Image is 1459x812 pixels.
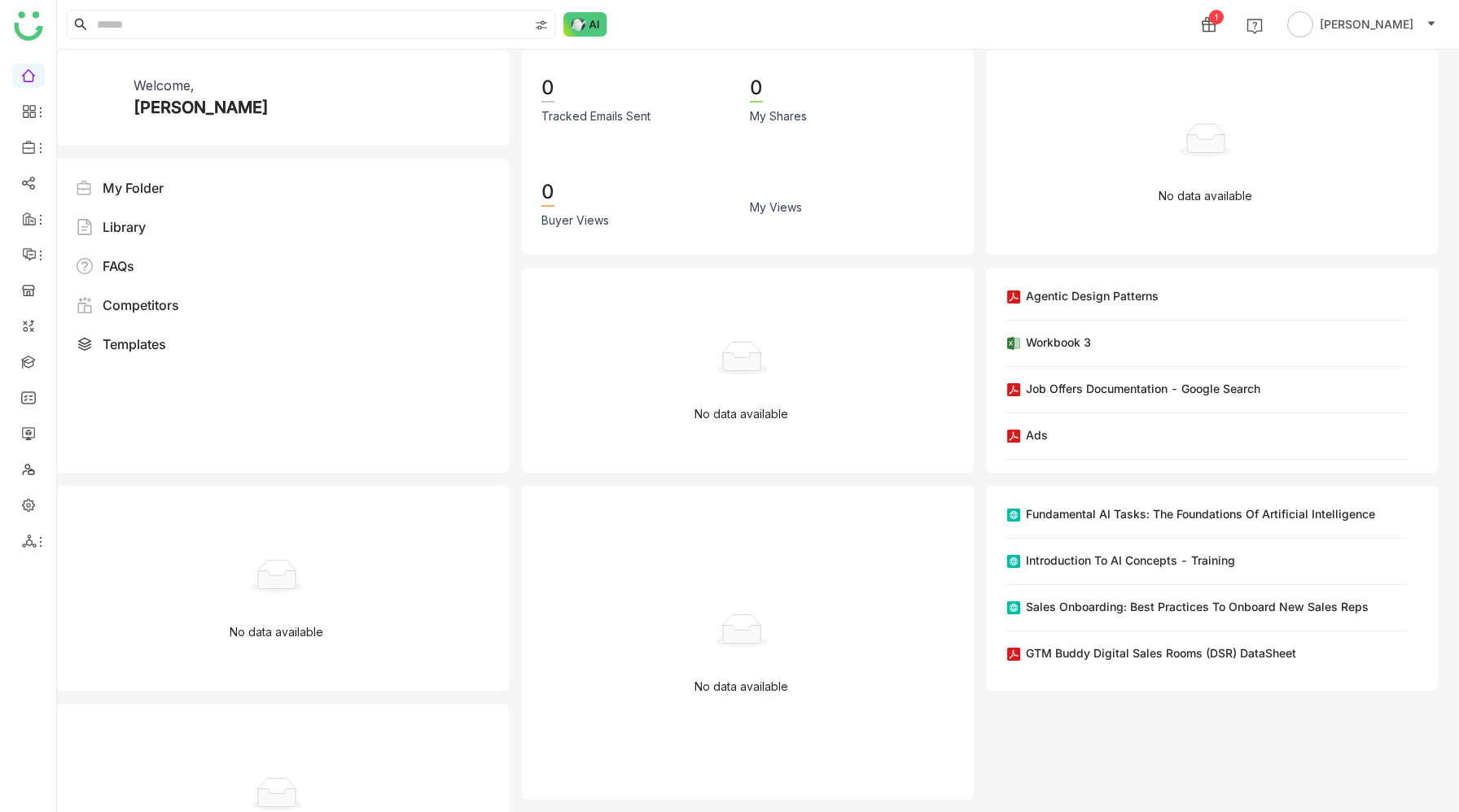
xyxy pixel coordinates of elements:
div: Welcome, [134,76,194,95]
div: FAQs [103,256,134,276]
span: [PERSON_NAME] [1320,15,1413,33]
p: No data available [694,678,788,696]
img: 684a99e9de261c4b36a3c942 [77,76,120,120]
p: No data available [230,623,323,641]
div: Ads [1026,426,1048,443]
img: help.svg [1247,18,1263,34]
div: GTM Buddy Digital Sales Rooms (DSR) DataSheet [1026,644,1296,661]
img: search-type.svg [535,19,548,32]
div: job offers documentation - Google Search [1026,380,1260,397]
img: avatar [1287,11,1313,37]
div: 0 [541,75,554,103]
div: 0 [541,179,554,207]
p: No data available [1159,187,1252,205]
div: Tracked Emails Sent [541,107,651,125]
div: Templates [103,334,166,354]
div: 0 [750,75,763,103]
div: Competitors [103,295,179,315]
div: My Views [750,199,802,216]
div: Library [103,217,146,237]
img: logo [14,11,43,41]
p: No data available [694,405,788,423]
div: My Folder [103,178,164,198]
img: ask-buddy-normal.svg [563,12,607,37]
div: Sales Onboarding: Best Practices to Onboard New Sales Reps [1026,598,1369,615]
div: My Shares [750,107,807,125]
div: Fundamental AI Tasks: The Foundations of Artificial Intelligence [1026,505,1375,522]
div: Agentic Design Patterns [1026,287,1159,304]
div: Introduction to AI concepts - Training [1026,552,1235,569]
div: Buyer Views [541,212,609,229]
button: [PERSON_NAME] [1284,11,1439,37]
div: [PERSON_NAME] [134,95,269,120]
div: Workbook 3 [1026,334,1091,351]
div: 1 [1209,10,1224,24]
